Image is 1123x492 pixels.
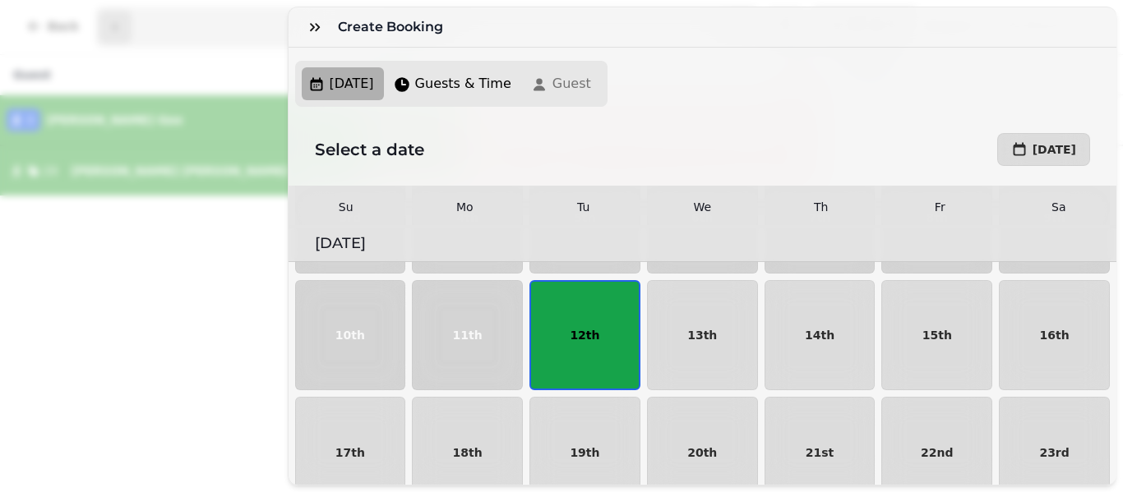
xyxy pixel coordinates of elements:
[529,280,640,391] button: 12th
[335,447,365,458] p: 17th
[552,74,591,94] span: Guest
[921,447,953,458] p: 22nd
[1040,329,1070,341] p: 16th
[765,280,876,391] button: 14th
[315,138,696,161] h2: Select a date
[570,329,599,341] p: 12th
[415,74,511,94] span: Guests & Time
[412,280,523,391] button: 11th
[1039,447,1069,458] p: 23rd
[407,199,523,215] div: Mo
[687,329,717,341] p: 13th
[289,199,404,215] div: Su
[805,329,834,341] p: 14th
[570,447,599,458] p: 19th
[526,199,642,215] div: Tu
[881,280,992,391] button: 15th
[999,280,1110,391] button: 16th
[687,447,717,458] p: 20th
[647,280,758,391] button: 13th
[764,199,880,215] div: Th
[806,447,834,458] p: 21st
[922,329,952,341] p: 15th
[645,199,760,215] div: We
[335,329,365,341] p: 10th
[997,133,1090,166] button: [DATE]
[295,280,406,391] button: 10th
[882,199,998,215] div: Fr
[338,17,450,37] h3: Create Booking
[1033,144,1076,155] span: [DATE]
[453,447,483,458] p: 18th
[315,232,1091,255] h3: [DATE]
[453,329,483,341] p: 11th
[1001,199,1117,215] div: Sa
[330,74,374,94] span: [DATE]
